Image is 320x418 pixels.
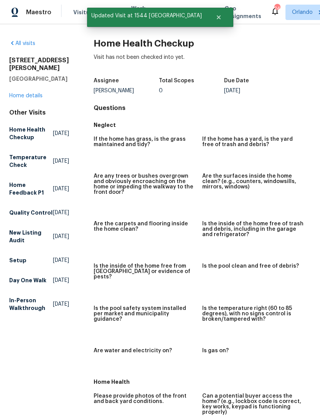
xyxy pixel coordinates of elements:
[131,5,151,20] span: Work Orders
[9,293,69,315] a: In-Person Walkthrough[DATE]
[87,8,206,24] span: Updated Visit at 1544 [GEOGRAPHIC_DATA]
[202,348,229,353] h5: Is gas on?
[202,263,299,269] h5: Is the pool clean and free of debris?
[53,130,69,137] span: [DATE]
[26,8,51,16] span: Maestro
[9,296,53,312] h5: In-Person Walkthrough
[53,276,69,284] span: [DATE]
[224,88,289,93] div: [DATE]
[9,206,69,220] a: Quality Control[DATE]
[202,137,305,147] h5: If the home has a yard, is the yard free of trash and debris?
[9,126,53,141] h5: Home Health Checkup
[94,137,196,147] h5: If the home has grass, is the grass maintained and tidy?
[9,209,53,216] h5: Quality Control
[224,5,261,20] span: Geo Assignments
[9,41,35,46] a: All visits
[94,221,196,232] h5: Are the carpets and flooring inside the home clean?
[94,40,311,47] h2: Home Health Checkup
[53,233,69,240] span: [DATE]
[94,88,159,93] div: [PERSON_NAME]
[9,273,69,287] a: Day One Walk[DATE]
[206,10,231,25] button: Close
[9,123,69,144] a: Home Health Checkup[DATE]
[94,306,196,322] h5: Is the pool safety system installed per market and municipality guidance?
[159,88,224,93] div: 0
[94,104,311,112] h4: Questions
[274,5,280,12] div: 24
[73,8,89,16] span: Visits
[202,306,305,322] h5: Is the temperature right (60 to 85 degrees), with no signs control is broken/tampered with?
[94,53,311,73] div: Visit has not been checked into yet.
[9,153,53,169] h5: Temperature Check
[94,173,196,195] h5: Are any trees or bushes overgrown and obviously encroaching on the home or impeding the walkway t...
[9,75,69,83] h5: [GEOGRAPHIC_DATA]
[9,253,69,267] a: Setup[DATE]
[94,78,119,83] h5: Assignee
[202,221,305,237] h5: Is the inside of the home free of trash and debris, including in the garage and refrigerator?
[94,393,196,404] h5: Please provide photos of the front and back yard conditions.
[94,263,196,280] h5: Is the inside of the home free from [GEOGRAPHIC_DATA] or evidence of pests?
[9,150,69,172] a: Temperature Check[DATE]
[9,181,53,197] h5: Home Feedback P1
[9,229,53,244] h5: New Listing Audit
[9,109,69,117] div: Other Visits
[9,226,69,247] a: New Listing Audit[DATE]
[53,209,69,216] span: [DATE]
[9,256,26,264] h5: Setup
[9,57,69,72] h2: [STREET_ADDRESS][PERSON_NAME]
[94,121,311,129] h5: Neglect
[9,178,69,200] a: Home Feedback P1[DATE]
[159,78,194,83] h5: Total Scopes
[9,93,43,98] a: Home details
[202,173,305,190] h5: Are the surfaces inside the home clean? (e.g., counters, windowsills, mirrors, windows)
[53,185,69,193] span: [DATE]
[94,348,172,353] h5: Are water and electricity on?
[292,8,313,16] span: Orlando
[53,256,69,264] span: [DATE]
[202,393,305,415] h5: Can a potential buyer access the home? (e.g., lockbox code is correct, key works, keypad is funct...
[9,276,46,284] h5: Day One Walk
[53,300,69,308] span: [DATE]
[224,78,249,83] h5: Due Date
[94,378,311,386] h5: Home Health
[53,157,69,165] span: [DATE]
